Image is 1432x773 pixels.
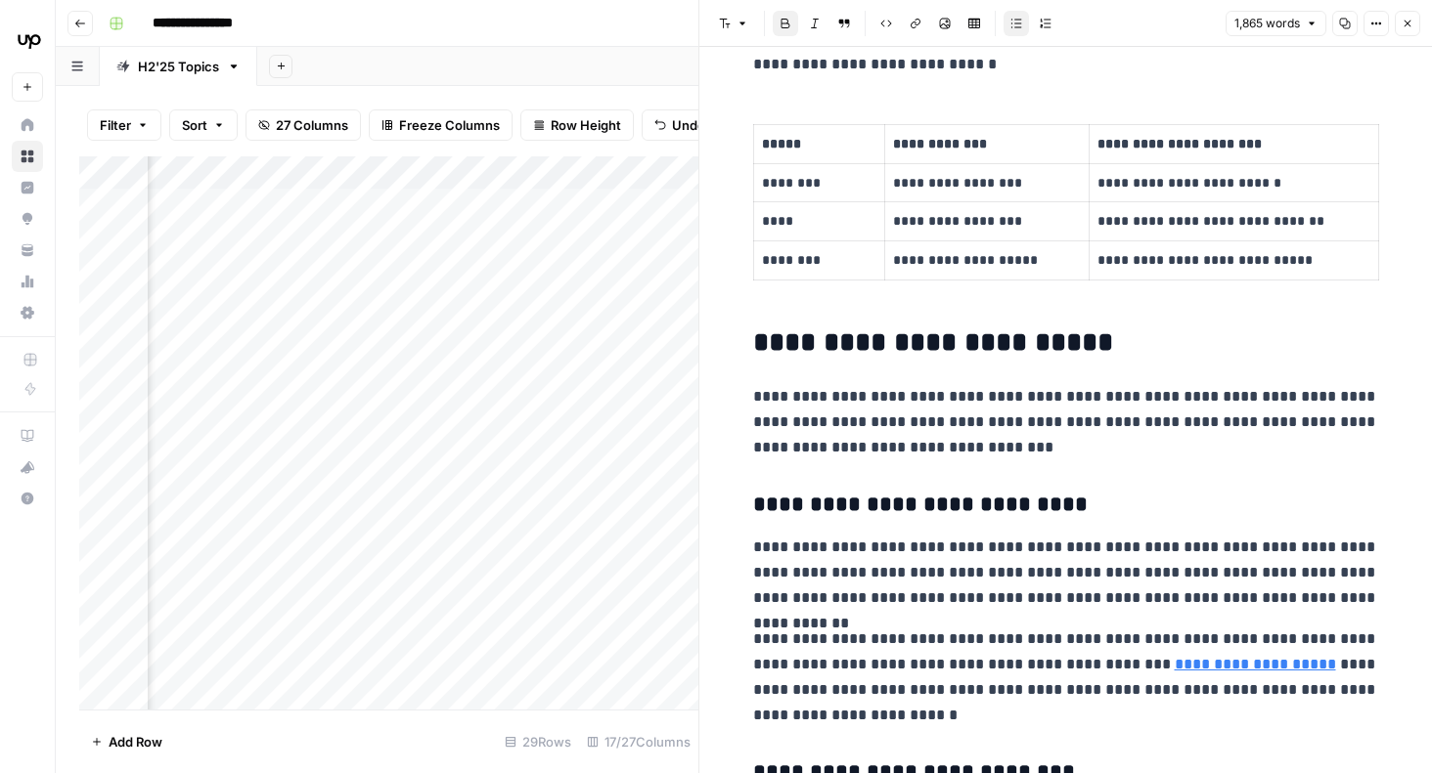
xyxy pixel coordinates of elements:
a: Usage [12,266,43,297]
button: Add Row [79,726,174,757]
span: 27 Columns [276,115,348,135]
img: Upwork Logo [12,22,47,58]
a: Your Data [12,235,43,266]
button: Help + Support [12,483,43,514]
span: Add Row [109,732,162,752]
div: 17/27 Columns [579,726,698,757]
div: H2'25 Topics [138,57,219,76]
a: Settings [12,297,43,328]
button: Undo [642,109,718,141]
span: Undo [672,115,705,135]
div: 29 Rows [497,726,579,757]
span: Sort [182,115,207,135]
a: AirOps Academy [12,420,43,451]
button: Sort [169,109,238,141]
button: What's new? [12,451,43,483]
span: Freeze Columns [399,115,500,135]
button: Freeze Columns [369,109,513,141]
a: Home [12,109,43,141]
span: 1,865 words [1234,15,1300,32]
a: H2'25 Topics [100,47,257,86]
span: Filter [100,115,131,135]
a: Insights [12,172,43,203]
button: Workspace: Upwork [12,16,43,64]
button: Filter [87,109,161,141]
button: 1,865 words [1226,11,1326,36]
span: Row Height [551,115,621,135]
a: Opportunities [12,203,43,235]
div: What's new? [13,452,42,482]
button: 27 Columns [246,109,361,141]
button: Row Height [520,109,634,141]
a: Browse [12,141,43,172]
